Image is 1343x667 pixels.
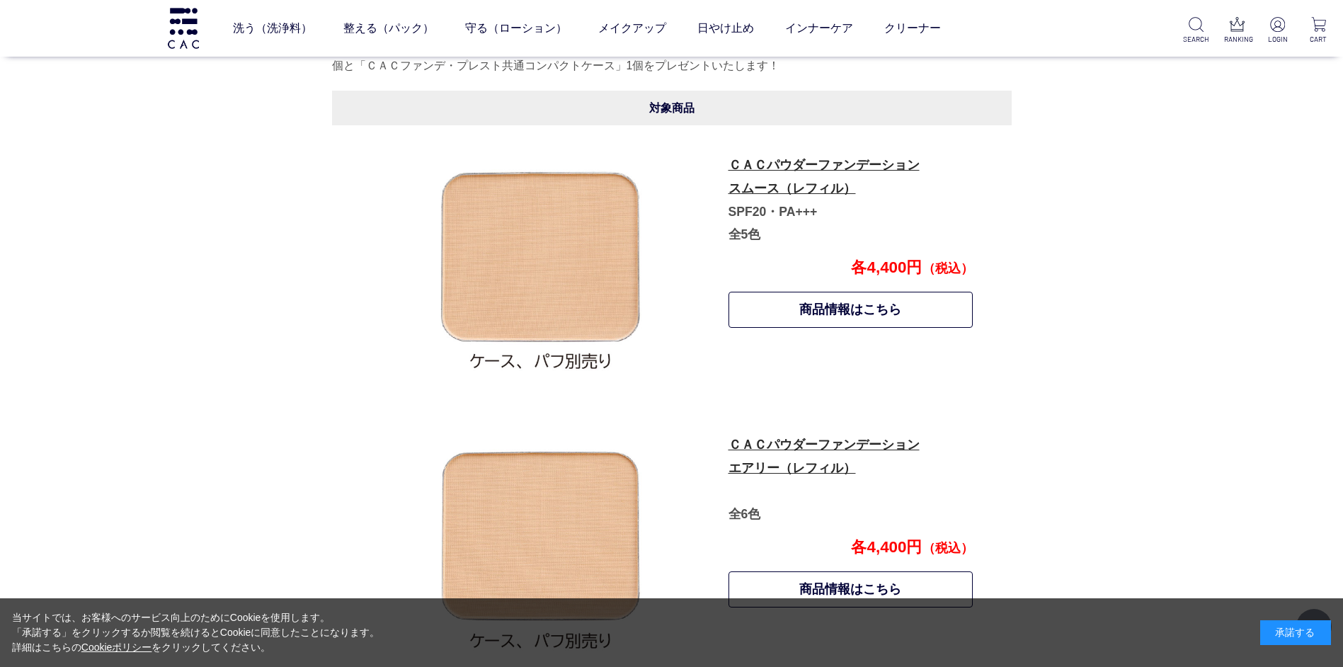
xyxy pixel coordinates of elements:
div: 承諾する [1260,620,1331,645]
p: SPF20・PA+++ 全5色 [728,154,972,246]
div: 対象商品 [332,91,1012,125]
p: 全6色 [728,433,972,525]
p: RANKING [1224,34,1250,45]
p: 各4,400円 [727,538,973,557]
a: RANKING [1224,17,1250,45]
div: 当サイトでは、お客様へのサービス向上のためにCookieを使用します。 「承諾する」をクリックするか閲覧を続けるとCookieに同意したことになります。 詳細はこちらの をクリックしてください。 [12,610,380,655]
a: ＣＡＣパウダーファンデーションエアリー（レフィル） [728,438,920,475]
p: 各4,400円 [727,258,973,278]
a: インナーケア [785,8,853,48]
span: （税込） [922,261,973,275]
a: 商品情報はこちら [728,571,973,608]
a: CART [1305,17,1332,45]
a: 商品情報はこちら [728,292,973,328]
a: SEARCH [1183,17,1209,45]
a: 日やけ止め [697,8,754,48]
img: logo [166,8,201,48]
a: Cookieポリシー [81,642,152,653]
a: 守る（ローション） [465,8,567,48]
a: 洗う（洗浄料） [233,8,312,48]
a: LOGIN [1264,17,1291,45]
a: ＣＡＣパウダーファンデーションスムース（レフィル） [728,158,920,195]
p: CART [1305,34,1332,45]
img: 060201.jpg [417,143,665,391]
p: LOGIN [1264,34,1291,45]
span: （税込） [922,541,973,555]
a: クリーナー [884,8,941,48]
p: SEARCH [1183,34,1209,45]
a: 整える（パック） [343,8,434,48]
a: メイクアップ [598,8,666,48]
